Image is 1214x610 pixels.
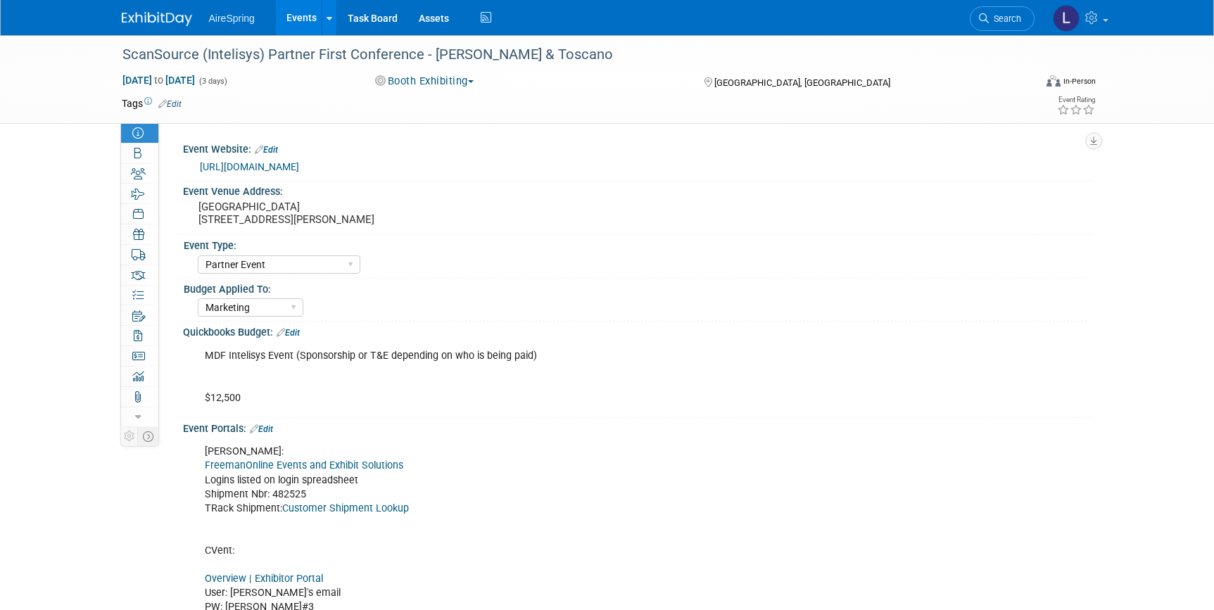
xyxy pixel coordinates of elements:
button: Booth Exhibiting [370,74,479,89]
a: Edit [158,99,182,109]
a: FreemanOnline Events and Exhibit Solutions [205,459,403,471]
span: (3 days) [198,77,227,86]
img: Format-Inperson.png [1047,75,1061,87]
div: Budget Applied To: [184,279,1087,296]
a: Customer Shipment Lookup [282,502,409,514]
div: ScanSource (Intelisys) Partner First Conference - [PERSON_NAME] & Toscano [118,42,1013,68]
div: Event Rating [1057,96,1095,103]
a: Edit [277,328,300,338]
div: Event Format [951,73,1096,94]
span: Search [989,13,1021,24]
div: Event Venue Address: [183,181,1093,198]
div: In-Person [1063,76,1096,87]
td: Toggle Event Tabs [137,427,158,445]
div: Event Website: [183,139,1093,157]
td: Tags [122,96,182,110]
span: [DATE] [DATE] [122,74,196,87]
a: Search [970,6,1035,31]
a: [URL][DOMAIN_NAME] [200,161,299,172]
a: Edit [250,424,273,434]
img: Lisa Chow [1053,5,1080,32]
div: Event Portals: [183,418,1093,436]
span: AireSpring [209,13,255,24]
span: to [152,75,165,86]
div: MDF Intelisys Event (Sponsorship or T&E depending on who is being paid) $12,500 [195,342,920,412]
div: Event Type: [184,235,1087,253]
a: Edit [255,145,278,155]
td: Personalize Event Tab Strip [121,427,138,445]
span: [GEOGRAPHIC_DATA], [GEOGRAPHIC_DATA] [714,77,890,88]
a: Overview | Exhibitor Portal [205,573,323,585]
div: Quickbooks Budget: [183,322,1093,340]
img: ExhibitDay [122,12,192,26]
pre: [GEOGRAPHIC_DATA] [STREET_ADDRESS][PERSON_NAME] [198,201,547,226]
